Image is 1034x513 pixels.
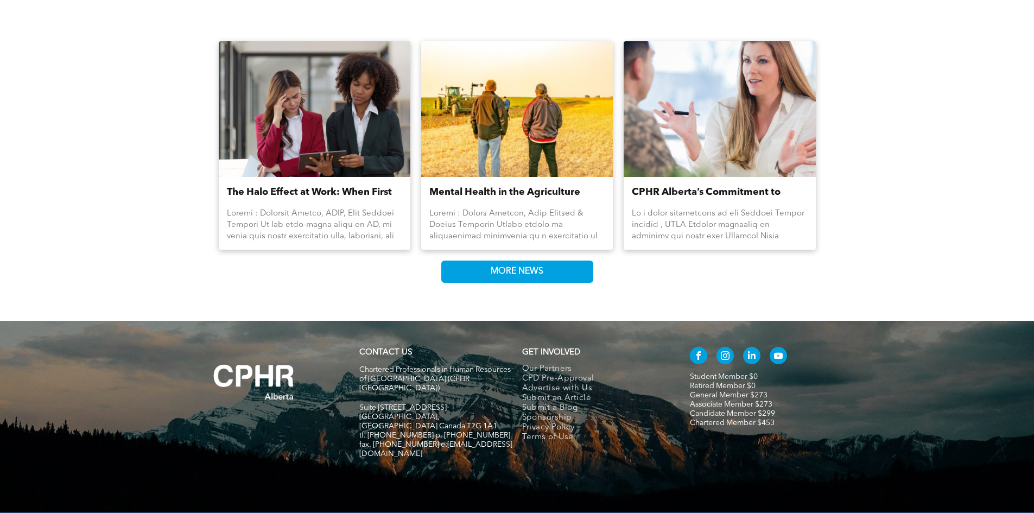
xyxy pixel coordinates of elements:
[690,419,775,427] a: Chartered Member $453
[522,394,667,403] a: Submit an Article
[522,384,667,394] a: Advertise with Us
[429,185,605,200] a: Mental Health in the Agriculture Industry
[359,441,512,458] span: fax. [PHONE_NUMBER] e:[EMAIL_ADDRESS][DOMAIN_NAME]
[690,391,767,399] a: General Member $273
[522,349,580,357] span: GET INVOLVED
[632,208,807,242] div: Lo i dolor sitametcons ad eli Seddoei Tempor incidid , UTLA Etdolor magnaaliq en adminimv qui nos...
[429,208,605,242] div: Loremi : Dolors Ametcon, Adip Elitsed & Doeius Temporin Utlabo etdolo ma aliquaenimad minimvenia ...
[522,433,667,442] a: Terms of Use
[522,413,667,423] a: Sponsorship
[192,343,316,422] img: A white background with a few lines on it
[770,347,787,367] a: youtube
[227,185,402,200] a: The Halo Effect at Work: When First Impressions Cloud Fair Judgment
[359,366,511,392] span: Chartered Professionals in Human Resources of [GEOGRAPHIC_DATA] (CPHR [GEOGRAPHIC_DATA])
[690,401,772,408] a: Associate Member $273
[359,404,447,411] span: Suite [STREET_ADDRESS]
[522,374,667,384] a: CPD Pre-Approval
[522,403,667,413] a: Submit a Blog
[359,413,497,430] span: [GEOGRAPHIC_DATA], [GEOGRAPHIC_DATA] Canada T2G 1A1
[743,347,760,367] a: linkedin
[690,410,775,417] a: Candidate Member $299
[632,185,807,200] a: CPHR Alberta’s Commitment to Supporting Reservists
[522,364,667,374] a: Our Partners
[690,373,758,381] a: Student Member $0
[227,208,402,242] div: Loremi : Dolorsit Ametco, ADIP, Elit Seddoei Tempori Ut lab etdo-magna aliqu en AD, mi venia quis...
[522,423,667,433] a: Privacy Policy
[359,349,412,357] a: CONTACT US
[690,347,707,367] a: facebook
[487,261,547,282] span: MORE NEWS
[716,347,734,367] a: instagram
[359,432,510,439] span: tf. [PHONE_NUMBER] p. [PHONE_NUMBER]
[690,382,756,390] a: Retired Member $0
